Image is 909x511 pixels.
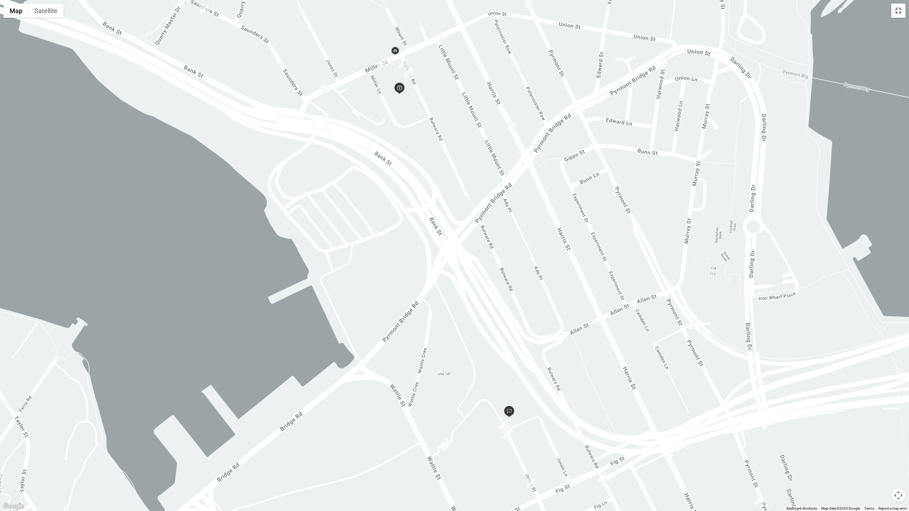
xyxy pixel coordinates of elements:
span: Map data ©2025 Google [821,506,860,510]
a: Report a map error [878,506,907,510]
div: 13 [755,496,764,505]
a: Terms (opens in new tab) [864,506,874,510]
button: Keyboard shortcuts [786,506,817,511]
button: Map camera controls [891,488,905,502]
